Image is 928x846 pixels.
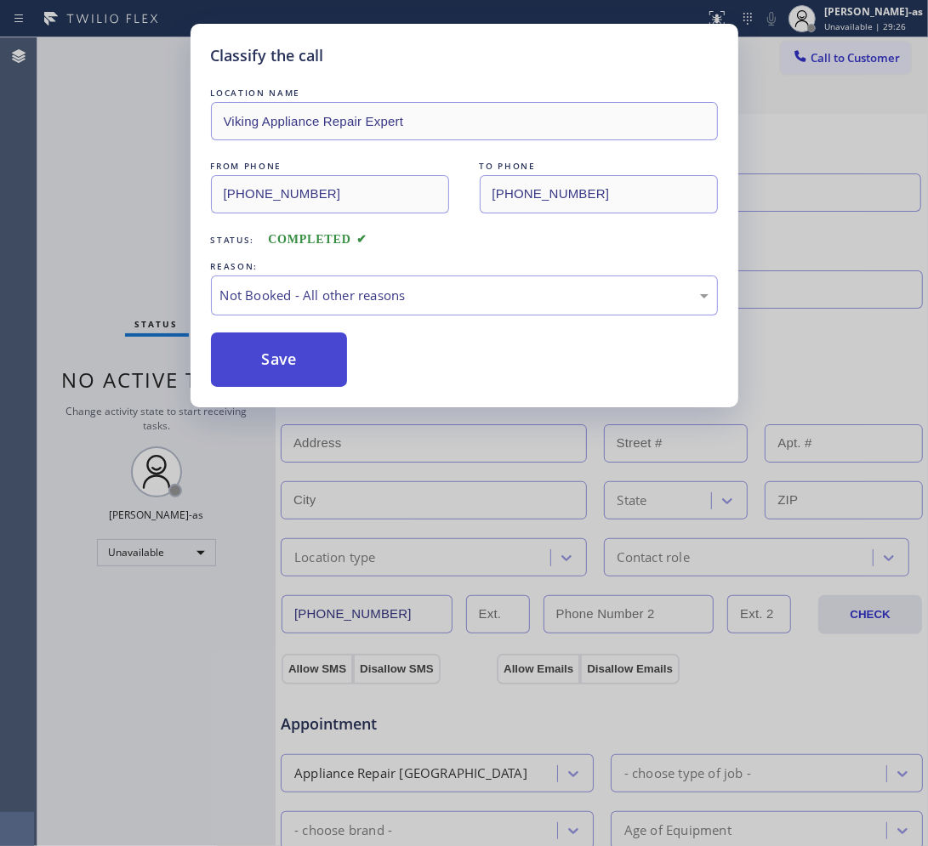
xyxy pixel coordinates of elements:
div: Not Booked - All other reasons [220,286,709,305]
div: LOCATION NAME [211,84,718,102]
input: From phone [211,175,449,213]
span: Status: [211,234,255,246]
div: TO PHONE [480,157,718,175]
input: To phone [480,175,718,213]
span: COMPLETED [268,233,367,246]
div: FROM PHONE [211,157,449,175]
button: Save [211,332,348,387]
div: REASON: [211,258,718,275]
h5: Classify the call [211,44,324,67]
